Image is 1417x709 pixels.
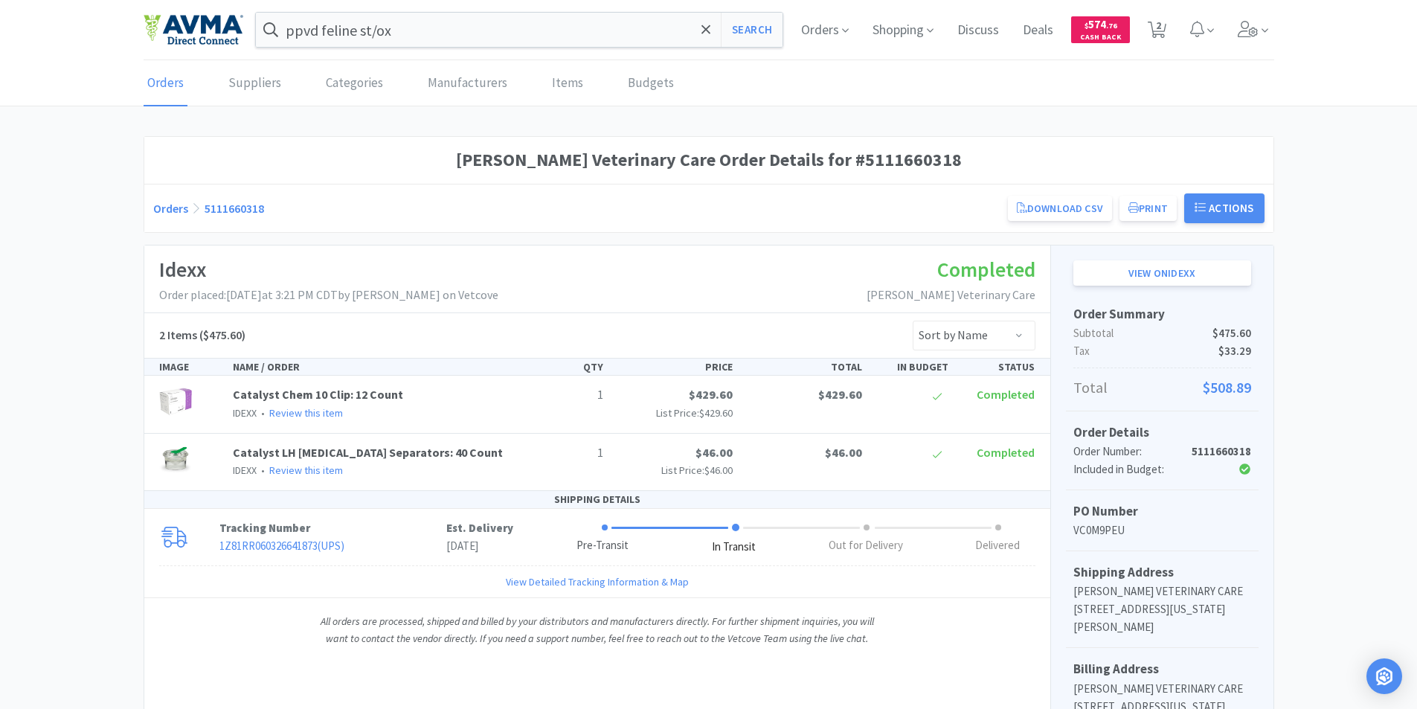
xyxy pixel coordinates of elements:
[144,14,243,45] img: e4e33dab9f054f5782a47901c742baa9_102.png
[1073,501,1251,522] h5: PO Number
[233,445,503,460] a: Catalyst LH [MEDICAL_DATA] Separators: 40 Count
[695,445,733,460] span: $46.00
[975,537,1020,554] div: Delivered
[1073,443,1192,461] div: Order Number:
[233,406,257,420] span: IDEXX
[829,537,903,554] div: Out for Delivery
[159,327,197,342] span: 2 Items
[937,256,1035,283] span: Completed
[219,539,344,553] a: 1Z81RR060326641873(UPS)
[1085,21,1088,31] span: $
[424,61,511,106] a: Manufacturers
[1080,33,1121,43] span: Cash Back
[1073,260,1251,286] a: View onIdexx
[233,463,257,477] span: IDEXX
[739,359,868,375] div: TOTAL
[1071,10,1130,50] a: $574.76Cash Back
[1106,21,1117,31] span: . 76
[269,406,343,420] a: Review this item
[704,463,733,477] span: $46.00
[322,61,387,106] a: Categories
[529,385,603,405] p: 1
[153,359,228,375] div: IMAGE
[153,146,1265,174] h1: [PERSON_NAME] Veterinary Care Order Details for #5111660318
[1184,193,1265,223] button: Actions
[256,13,783,47] input: Search by item, sku, manufacturer, ingredient, size...
[1192,444,1251,458] strong: 5111660318
[624,61,678,106] a: Budgets
[1073,461,1192,478] div: Included in Budget:
[1073,659,1251,679] h5: Billing Address
[867,286,1035,305] p: [PERSON_NAME] Veterinary Care
[227,359,523,375] div: NAME / ORDER
[721,13,783,47] button: Search
[818,387,862,402] span: $429.60
[1085,17,1117,31] span: 574
[609,359,739,375] div: PRICE
[205,201,264,216] a: 5111660318
[576,537,629,554] div: Pre-Transit
[1073,304,1251,324] h5: Order Summary
[1073,562,1251,583] h5: Shipping Address
[159,253,498,286] h1: Idexx
[233,387,403,402] a: Catalyst Chem 10 Clip: 12 Count
[1203,376,1251,400] span: $508.89
[548,61,587,106] a: Items
[615,405,733,421] p: List Price:
[321,615,874,644] i: All orders are processed, shipped and billed by your distributors and manufacturers directly. For...
[712,539,756,556] div: In Transit
[1073,376,1251,400] p: Total
[144,61,187,106] a: Orders
[259,406,267,420] span: •
[1073,583,1251,636] p: [PERSON_NAME] VETERINARY CARE [STREET_ADDRESS][US_STATE][PERSON_NAME]
[523,359,609,375] div: QTY
[1008,196,1112,221] a: Download CSV
[269,463,343,477] a: Review this item
[1142,25,1172,39] a: 2
[159,286,498,305] p: Order placed: [DATE] at 3:21 PM CDT by [PERSON_NAME] on Vetcove
[153,201,188,216] a: Orders
[259,463,267,477] span: •
[446,537,513,555] p: [DATE]
[977,445,1035,460] span: Completed
[159,385,192,418] img: 64c71f5dfc9744d382696867a98dfc87_175106.png
[446,519,513,537] p: Est. Delivery
[1073,324,1251,342] p: Subtotal
[144,491,1050,508] div: SHIPPING DETAILS
[159,326,245,345] h5: ($475.60)
[1073,423,1251,443] h5: Order Details
[225,61,285,106] a: Suppliers
[529,443,603,463] p: 1
[615,462,733,478] p: List Price:
[951,24,1005,37] a: Discuss
[1366,658,1402,694] div: Open Intercom Messenger
[977,387,1035,402] span: Completed
[1073,680,1251,698] p: [PERSON_NAME] VETERINARY CARE
[1073,522,1251,539] p: VC0M9PEU
[219,519,446,537] p: Tracking Number
[868,359,954,375] div: IN BUDGET
[1073,342,1251,360] p: Tax
[1212,324,1251,342] span: $475.60
[689,387,733,402] span: $429.60
[1119,196,1177,221] button: Print
[159,443,192,476] img: c30f797afefe41889bc8c61ae9addb17_175388.png
[699,406,733,420] span: $429.60
[506,574,689,590] a: View Detailed Tracking Information & Map
[825,445,862,460] span: $46.00
[1218,342,1251,360] span: $33.29
[1017,24,1059,37] a: Deals
[954,359,1041,375] div: STATUS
